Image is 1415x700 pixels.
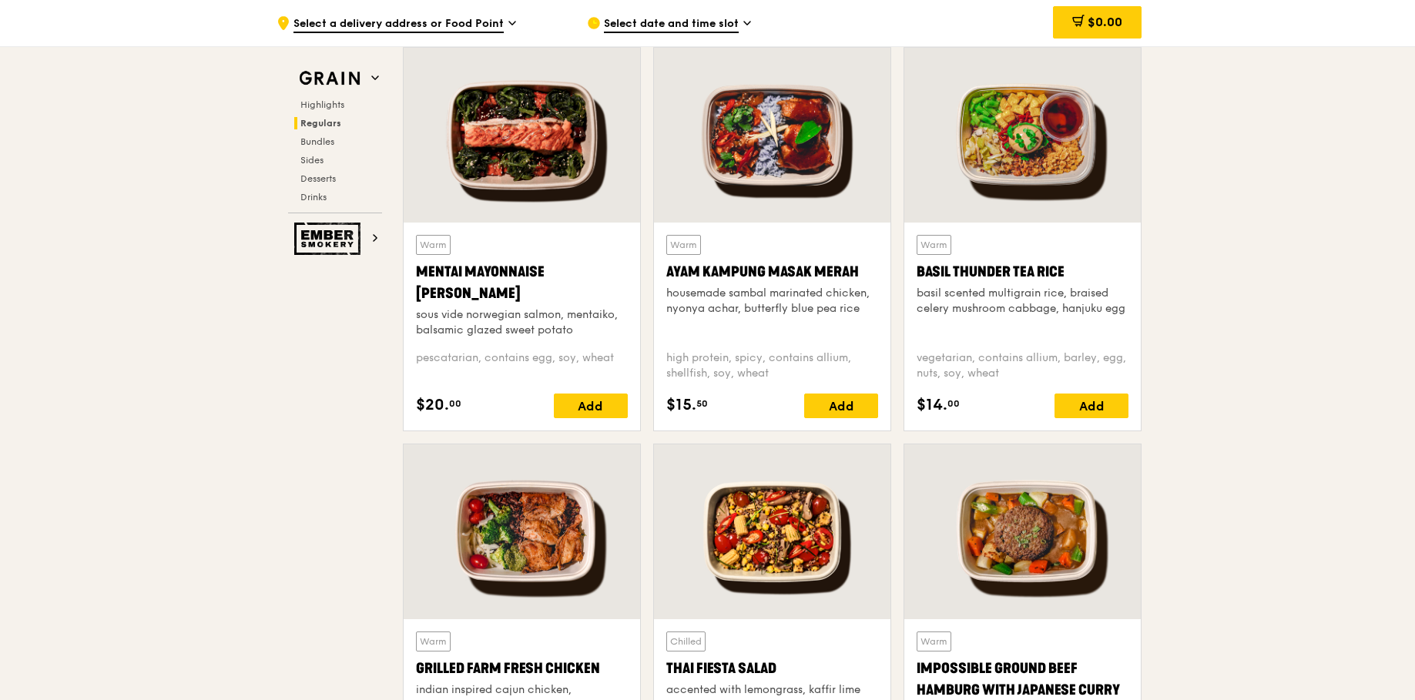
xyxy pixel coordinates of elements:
div: Basil Thunder Tea Rice [917,261,1128,283]
span: Select a delivery address or Food Point [293,16,504,33]
span: $14. [917,394,947,417]
span: Regulars [300,118,341,129]
div: Add [554,394,628,418]
div: Thai Fiesta Salad [666,658,878,679]
div: Add [804,394,878,418]
div: Warm [416,631,451,651]
img: Grain web logo [294,65,365,92]
div: high protein, spicy, contains allium, shellfish, soy, wheat [666,350,878,381]
span: $15. [666,394,696,417]
div: Chilled [666,631,706,651]
div: Warm [416,235,451,255]
div: Ayam Kampung Masak Merah [666,261,878,283]
div: basil scented multigrain rice, braised celery mushroom cabbage, hanjuku egg [917,286,1128,317]
div: sous vide norwegian salmon, mentaiko, balsamic glazed sweet potato [416,307,628,338]
span: Select date and time slot [604,16,739,33]
span: Drinks [300,192,327,203]
span: Desserts [300,173,336,184]
div: Warm [917,631,951,651]
div: Warm [917,235,951,255]
div: Mentai Mayonnaise [PERSON_NAME] [416,261,628,304]
span: $0.00 [1088,15,1122,29]
span: Sides [300,155,324,166]
span: Bundles [300,136,334,147]
div: Grilled Farm Fresh Chicken [416,658,628,679]
img: Ember Smokery web logo [294,223,365,255]
div: housemade sambal marinated chicken, nyonya achar, butterfly blue pea rice [666,286,878,317]
div: vegetarian, contains allium, barley, egg, nuts, soy, wheat [917,350,1128,381]
span: 00 [947,397,960,410]
span: Highlights [300,99,344,110]
div: Add [1055,394,1128,418]
span: 00 [449,397,461,410]
span: 50 [696,397,708,410]
span: $20. [416,394,449,417]
div: pescatarian, contains egg, soy, wheat [416,350,628,381]
div: Warm [666,235,701,255]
